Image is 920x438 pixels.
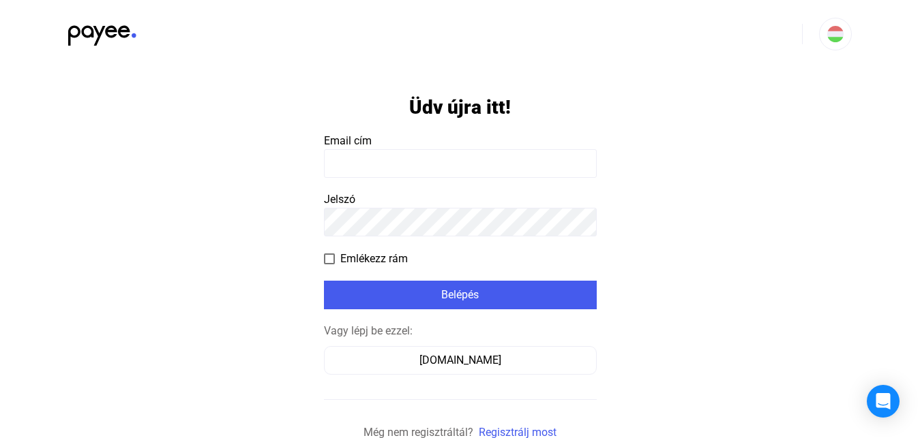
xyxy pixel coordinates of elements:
[324,281,597,309] button: Belépés
[324,323,597,339] div: Vagy lépj be ezzel:
[819,18,852,50] button: HU
[324,346,597,375] button: [DOMAIN_NAME]
[68,18,136,46] img: black-payee-blue-dot.svg
[328,287,593,303] div: Belépés
[329,352,592,369] div: [DOMAIN_NAME]
[324,193,355,206] span: Jelszó
[827,26,844,42] img: HU
[867,385,900,418] div: Open Intercom Messenger
[324,354,597,366] a: [DOMAIN_NAME]
[409,95,511,119] h1: Üdv újra itt!
[324,134,372,147] span: Email cím
[340,251,408,267] span: Emlékezz rám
